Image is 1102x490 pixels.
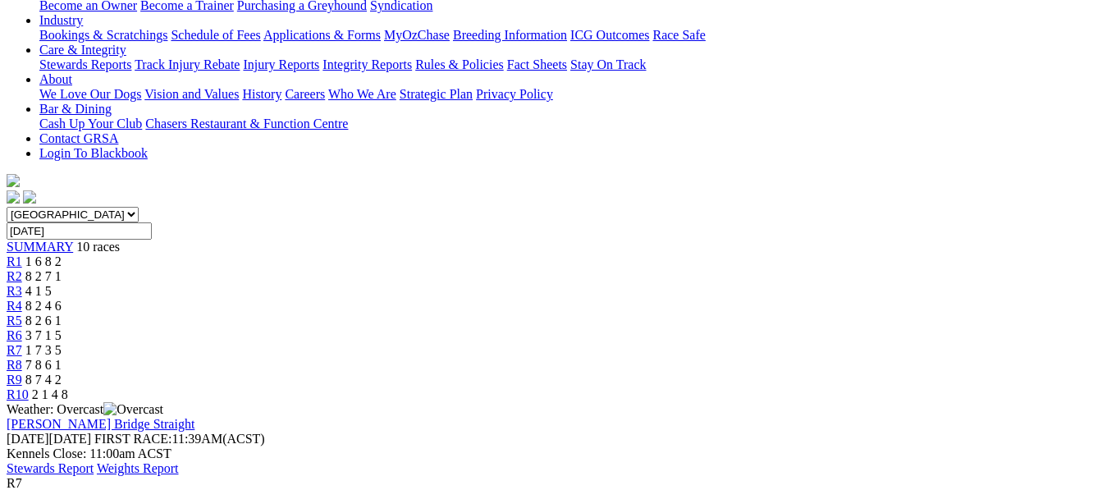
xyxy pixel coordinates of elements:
[144,87,239,101] a: Vision and Values
[39,28,1095,43] div: Industry
[39,13,83,27] a: Industry
[25,299,62,313] span: 8 2 4 6
[7,432,49,446] span: [DATE]
[39,28,167,42] a: Bookings & Scratchings
[39,72,72,86] a: About
[570,57,646,71] a: Stay On Track
[400,87,473,101] a: Strategic Plan
[263,28,381,42] a: Applications & Forms
[145,117,348,131] a: Chasers Restaurant & Function Centre
[7,476,22,490] span: R7
[384,28,450,42] a: MyOzChase
[7,190,20,204] img: facebook.svg
[25,254,62,268] span: 1 6 8 2
[415,57,504,71] a: Rules & Policies
[7,299,22,313] a: R4
[453,28,567,42] a: Breeding Information
[39,43,126,57] a: Care & Integrity
[39,131,118,145] a: Contact GRSA
[25,373,62,387] span: 8 7 4 2
[7,174,20,187] img: logo-grsa-white.png
[25,358,62,372] span: 7 8 6 1
[135,57,240,71] a: Track Injury Rebate
[7,373,22,387] a: R9
[7,328,22,342] a: R6
[23,190,36,204] img: twitter.svg
[7,387,29,401] a: R10
[7,343,22,357] a: R7
[7,314,22,327] a: R5
[39,57,131,71] a: Stewards Reports
[76,240,120,254] span: 10 races
[7,432,91,446] span: [DATE]
[39,146,148,160] a: Login To Blackbook
[32,387,68,401] span: 2 1 4 8
[7,269,22,283] a: R2
[476,87,553,101] a: Privacy Policy
[652,28,705,42] a: Race Safe
[39,57,1095,72] div: Care & Integrity
[7,222,152,240] input: Select date
[94,432,265,446] span: 11:39AM(ACST)
[243,57,319,71] a: Injury Reports
[328,87,396,101] a: Who We Are
[242,87,281,101] a: History
[171,28,260,42] a: Schedule of Fees
[39,102,112,116] a: Bar & Dining
[25,314,62,327] span: 8 2 6 1
[25,284,52,298] span: 4 1 5
[7,254,22,268] a: R1
[7,417,194,431] a: [PERSON_NAME] Bridge Straight
[39,87,141,101] a: We Love Our Dogs
[103,402,163,417] img: Overcast
[7,358,22,372] a: R8
[7,402,163,416] span: Weather: Overcast
[322,57,412,71] a: Integrity Reports
[94,432,171,446] span: FIRST RACE:
[7,284,22,298] a: R3
[25,343,62,357] span: 1 7 3 5
[39,117,142,131] a: Cash Up Your Club
[39,87,1095,102] div: About
[570,28,649,42] a: ICG Outcomes
[25,269,62,283] span: 8 2 7 1
[7,446,1095,461] div: Kennels Close: 11:00am ACST
[39,117,1095,131] div: Bar & Dining
[285,87,325,101] a: Careers
[507,57,567,71] a: Fact Sheets
[7,240,73,254] a: SUMMARY
[97,461,179,475] a: Weights Report
[25,328,62,342] span: 3 7 1 5
[7,461,94,475] a: Stewards Report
